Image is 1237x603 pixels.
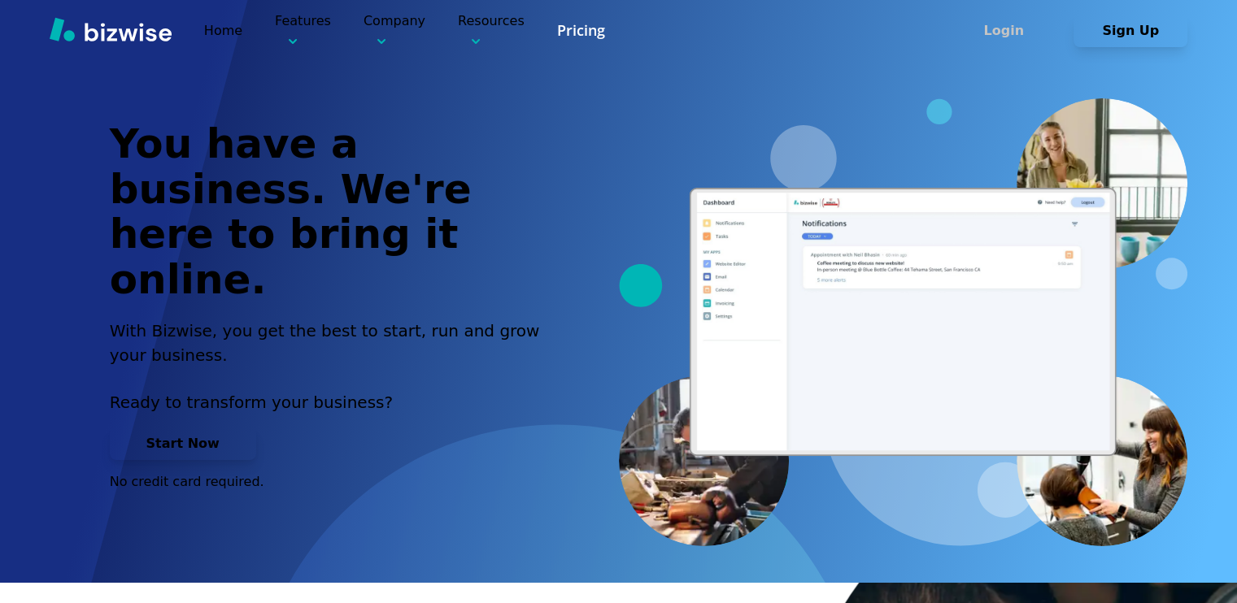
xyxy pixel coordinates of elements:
a: Home [204,23,242,38]
button: Start Now [110,427,256,460]
a: Pricing [557,20,605,41]
p: Features [275,11,331,50]
h2: With Bizwise, you get the best to start, run and grow your business. [110,319,559,367]
img: Bizwise Logo [50,17,172,41]
p: Company [364,11,425,50]
p: Ready to transform your business? [110,390,559,414]
button: Login [947,15,1061,47]
button: Sign Up [1074,15,1187,47]
a: Login [947,23,1074,38]
a: Sign Up [1074,23,1187,38]
a: Start Now [110,436,256,451]
p: No credit card required. [110,473,559,491]
h1: You have a business. We're here to bring it online. [110,122,559,302]
p: Resources [458,11,525,50]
